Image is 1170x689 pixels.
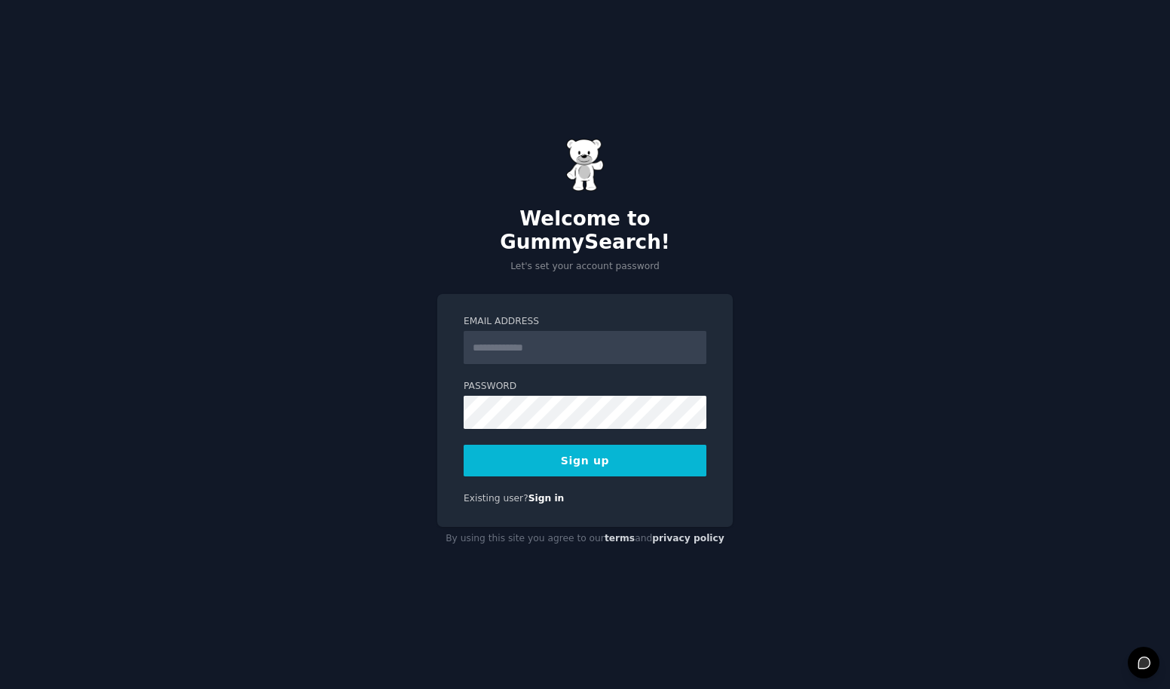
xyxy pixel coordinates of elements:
[652,533,724,544] a: privacy policy
[437,527,733,551] div: By using this site you agree to our and
[566,139,604,191] img: Gummy Bear
[464,493,528,504] span: Existing user?
[464,315,706,329] label: Email Address
[605,533,635,544] a: terms
[437,207,733,255] h2: Welcome to GummySearch!
[437,260,733,274] p: Let's set your account password
[528,493,565,504] a: Sign in
[464,380,706,393] label: Password
[464,445,706,476] button: Sign up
